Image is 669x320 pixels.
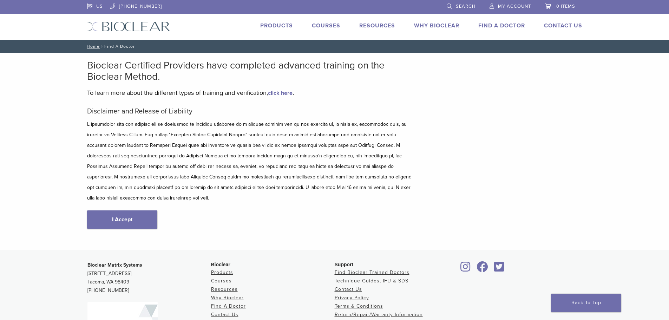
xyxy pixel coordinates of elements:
span: / [100,45,104,48]
h2: Bioclear Certified Providers have completed advanced training on the Bioclear Method. [87,60,414,82]
a: Products [211,269,233,275]
a: Products [260,22,293,29]
a: Bioclear [474,266,491,273]
a: Find A Doctor [211,303,246,309]
a: Resources [211,286,238,292]
span: My Account [498,4,531,9]
p: L ipsumdolor sita con adipisc eli se doeiusmod te Incididu utlaboree do m aliquae adminim ven qu ... [87,119,414,203]
a: Terms & Conditions [335,303,383,309]
a: Resources [359,22,395,29]
a: Technique Guides, IFU & SDS [335,278,408,284]
a: Privacy Policy [335,295,369,301]
a: Return/Repair/Warranty Information [335,312,423,318]
span: 0 items [556,4,575,9]
a: Back To Top [551,294,621,312]
a: Find A Doctor [478,22,525,29]
strong: Bioclear Matrix Systems [87,262,142,268]
a: Bioclear [458,266,473,273]
a: Home [85,44,100,49]
span: Bioclear [211,262,230,267]
a: Courses [312,22,340,29]
nav: Find A Doctor [82,40,588,53]
p: To learn more about the different types of training and verification, . [87,87,414,98]
a: Contact Us [544,22,582,29]
a: Why Bioclear [414,22,459,29]
a: Courses [211,278,232,284]
p: [STREET_ADDRESS] Tacoma, WA 98409 [PHONE_NUMBER] [87,261,211,295]
img: Bioclear [87,21,170,32]
a: Find Bioclear Trained Doctors [335,269,409,275]
span: Support [335,262,354,267]
a: Bioclear [492,266,507,273]
a: Why Bioclear [211,295,244,301]
a: click here [268,90,293,97]
h5: Disclaimer and Release of Liability [87,107,414,116]
a: Contact Us [211,312,238,318]
span: Search [456,4,475,9]
a: Contact Us [335,286,362,292]
a: I Accept [87,210,157,229]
